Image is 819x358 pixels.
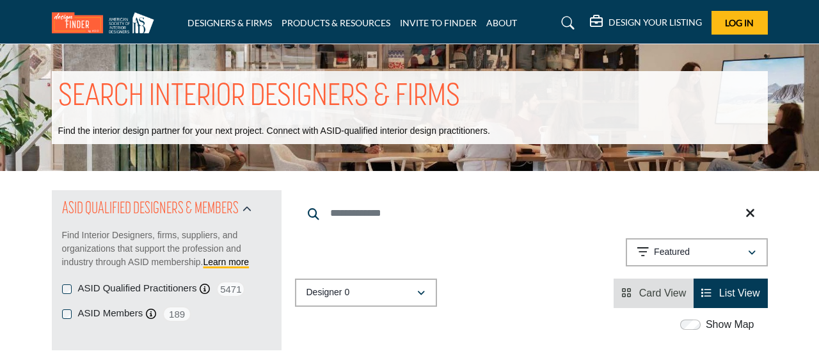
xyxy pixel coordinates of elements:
p: Find Interior Designers, firms, suppliers, and organizations that support the profession and indu... [62,229,271,269]
a: Search [549,13,583,33]
button: Featured [626,238,768,266]
p: Find the interior design partner for your next project. Connect with ASID-qualified interior desi... [58,125,490,138]
a: PRODUCTS & RESOURCES [282,17,390,28]
h2: ASID QUALIFIED DESIGNERS & MEMBERS [62,198,239,221]
span: Card View [639,288,687,298]
span: 5471 [216,281,245,297]
p: Featured [654,246,690,259]
input: Search Keyword [295,198,768,229]
input: ASID Qualified Practitioners checkbox [62,284,72,294]
label: Show Map [706,317,754,332]
span: Log In [725,17,754,28]
img: Site Logo [52,12,161,33]
h5: DESIGN YOUR LISTING [608,17,702,28]
span: List View [719,288,760,298]
span: 189 [163,306,191,322]
label: ASID Qualified Practitioners [78,281,197,296]
li: Card View [614,279,694,308]
h1: SEARCH INTERIOR DESIGNERS & FIRMS [58,77,460,117]
a: View Card [621,288,686,298]
div: DESIGN YOUR LISTING [590,15,702,31]
a: ABOUT [486,17,517,28]
a: Learn more [203,257,250,267]
a: View List [701,288,759,298]
li: List View [694,279,767,308]
button: Log In [712,11,768,35]
a: INVITE TO FINDER [400,17,477,28]
a: DESIGNERS & FIRMS [187,17,272,28]
p: Designer 0 [306,286,350,299]
label: ASID Members [78,306,143,321]
button: Designer 0 [295,279,437,307]
input: ASID Members checkbox [62,309,72,319]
